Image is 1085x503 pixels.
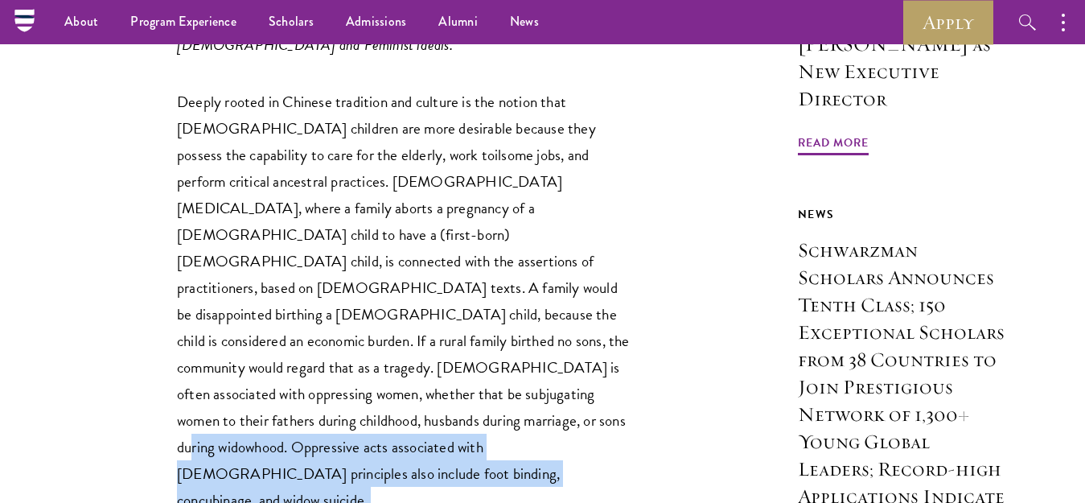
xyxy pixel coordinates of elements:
[798,204,1005,225] div: News
[798,133,869,158] span: Read More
